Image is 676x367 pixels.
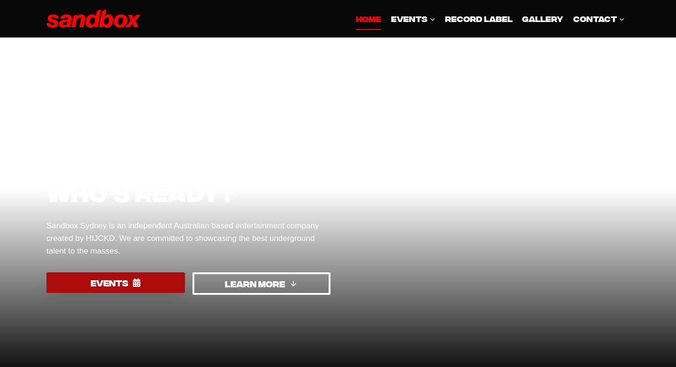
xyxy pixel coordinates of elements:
[46,107,330,208] h1: Sydney’s biggest monthly event, who’s ready?
[517,7,568,30] a: GALLERY
[386,7,440,30] button: Child menu of EVENTS
[192,272,331,294] a: LEARN MORE
[568,7,630,30] button: Child menu of CONTACT
[351,7,386,30] a: HOME
[440,7,517,30] a: Record Label
[225,277,285,291] span: LEARN MORE
[46,10,140,28] img: Sandbox
[46,272,185,292] a: EVENTS
[46,219,330,258] p: Sandbox Sydney is an independent Australian based entertainment company created by HIJCKD. We are...
[91,276,128,290] span: EVENTS
[351,7,630,30] nav: Primary Navigation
